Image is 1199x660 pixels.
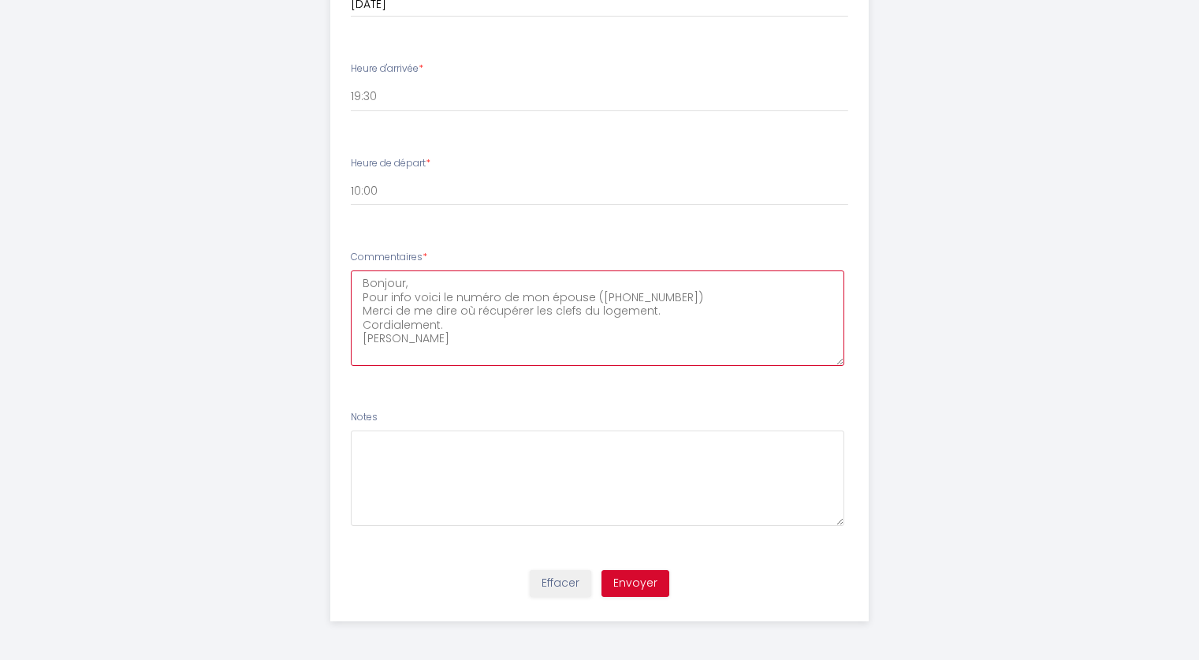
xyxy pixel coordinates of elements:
[601,570,669,597] button: Envoyer
[351,410,378,425] label: Notes
[530,570,591,597] button: Effacer
[351,62,423,76] label: Heure d'arrivée
[351,250,427,265] label: Commentaires
[351,156,430,171] label: Heure de départ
